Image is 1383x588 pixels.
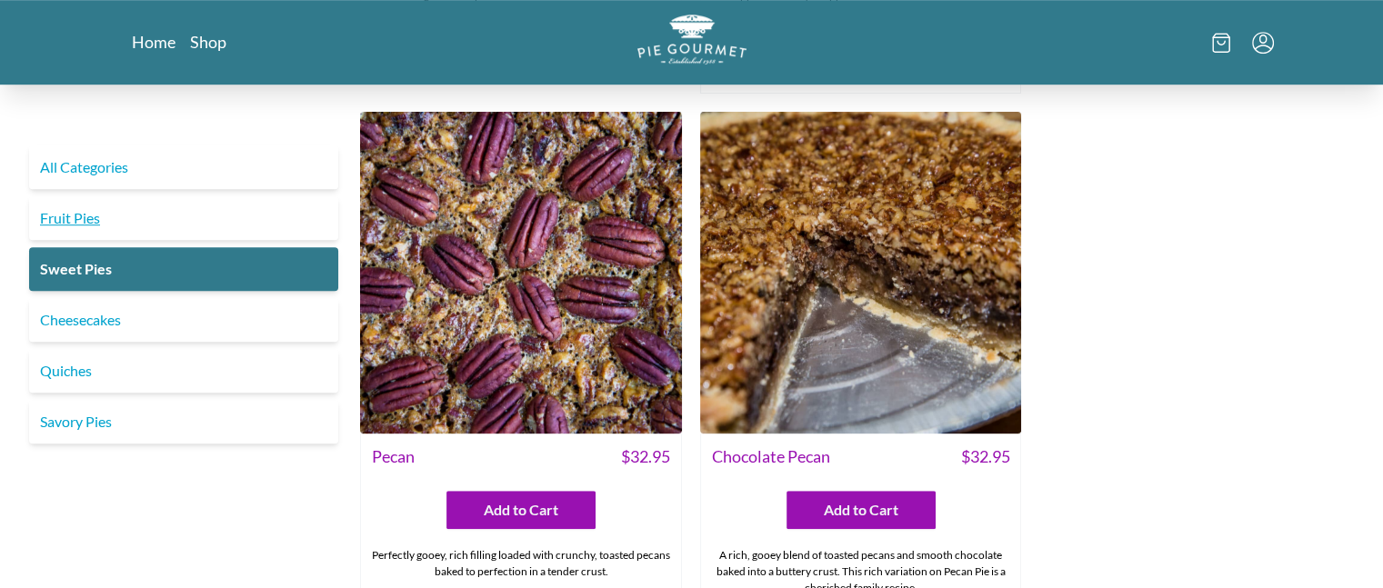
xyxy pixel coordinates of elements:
[29,298,338,342] a: Cheesecakes
[484,499,558,521] span: Add to Cart
[132,31,175,53] a: Home
[621,444,670,469] span: $ 32.95
[29,145,338,189] a: All Categories
[637,15,747,70] a: Logo
[712,444,830,469] span: Chocolate Pecan
[360,112,682,434] img: Pecan
[372,444,415,469] span: Pecan
[1252,32,1274,54] button: Menu
[29,196,338,240] a: Fruit Pies
[29,400,338,443] a: Savory Pies
[190,31,226,53] a: Shop
[700,112,1022,434] img: Chocolate Pecan
[637,15,747,65] img: logo
[29,349,338,393] a: Quiches
[787,491,936,529] button: Add to Cart
[446,491,596,529] button: Add to Cart
[824,499,898,521] span: Add to Cart
[29,247,338,291] a: Sweet Pies
[960,444,1009,469] span: $ 32.95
